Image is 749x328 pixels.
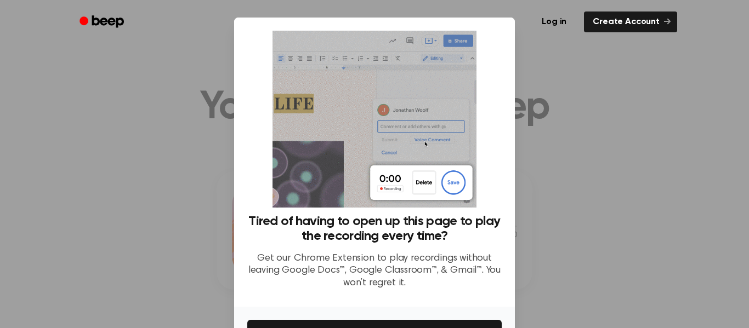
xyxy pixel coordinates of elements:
[247,252,502,290] p: Get our Chrome Extension to play recordings without leaving Google Docs™, Google Classroom™, & Gm...
[72,11,134,33] a: Beep
[273,31,476,208] img: Beep extension in action
[247,214,502,244] h3: Tired of having to open up this page to play the recording every time?
[584,11,677,32] a: Create Account
[531,9,577,34] a: Log in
